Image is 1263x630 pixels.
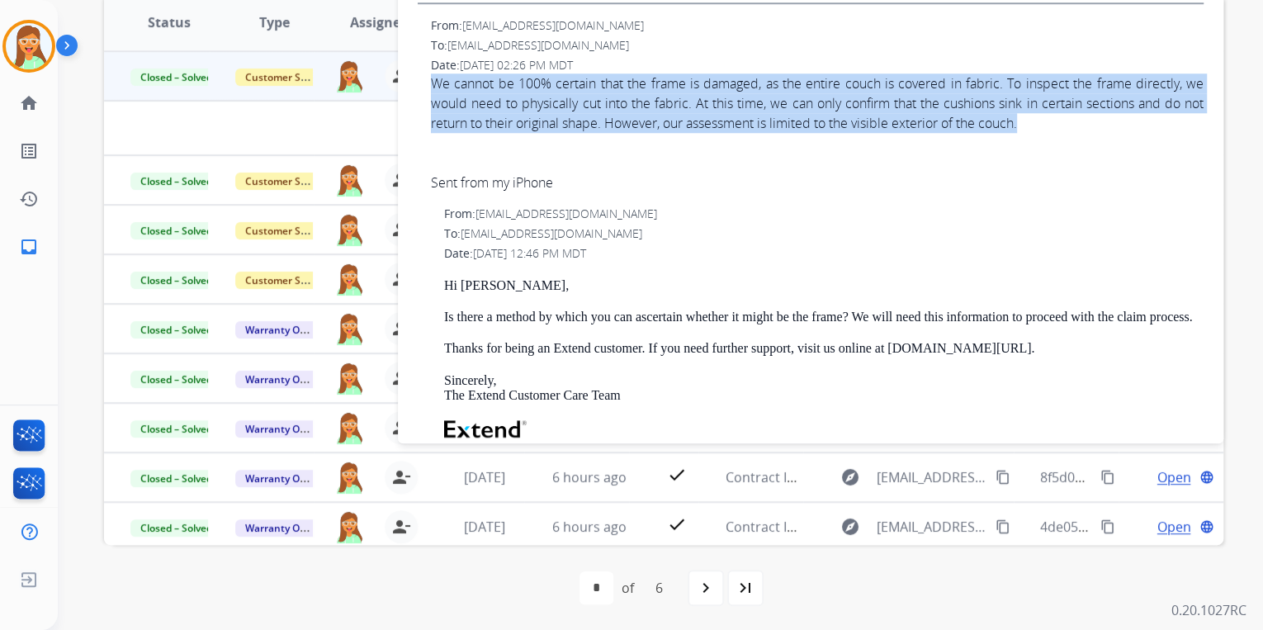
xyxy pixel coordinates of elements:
img: avatar [6,23,52,69]
mat-icon: person_remove [391,220,411,239]
div: 6 [642,571,676,604]
mat-icon: person_remove [391,319,411,339]
mat-icon: content_copy [1100,470,1115,485]
span: Closed – Solved [130,519,222,537]
img: agent-avatar [333,59,365,92]
div: Date: [444,245,1204,262]
p: Thanks for being an Extend customer. If you need further support, visit us online at [DOMAIN_NAME... [444,341,1204,356]
span: Open [1157,467,1190,487]
span: Open [1157,517,1190,537]
mat-icon: home [19,93,39,113]
mat-icon: person_remove [391,269,411,289]
mat-icon: person_remove [391,170,411,190]
span: [EMAIL_ADDRESS][DOMAIN_NAME] [475,206,657,221]
span: Type [259,12,290,32]
span: Closed – Solved [130,173,222,190]
mat-icon: language [1199,470,1214,485]
span: Warranty Ops [235,519,320,537]
p: Sincerely, The Extend Customer Care Team [444,373,1204,404]
span: [EMAIL_ADDRESS][DOMAIN_NAME] [876,517,986,537]
span: [EMAIL_ADDRESS][DOMAIN_NAME] [876,467,986,487]
span: [DATE] 02:26 PM MDT [460,57,573,73]
span: Closed – Solved [130,272,222,289]
div: To: [431,37,1204,54]
span: Warranty Ops [235,371,320,388]
img: agent-avatar [333,362,365,395]
span: Customer Support [235,69,343,86]
img: agent-avatar [333,312,365,345]
mat-icon: explore [840,517,859,537]
mat-icon: content_copy [1100,519,1115,534]
mat-icon: inbox [19,237,39,257]
p: 0.20.1027RC [1171,600,1246,620]
mat-icon: content_copy [996,470,1010,485]
span: Contract ID Needed for LA943895 - Ticket #1153389 [725,468,1043,486]
span: Closed – Solved [130,69,222,86]
div: Date: [431,57,1204,73]
span: Status [148,12,191,32]
img: agent-avatar [333,213,365,246]
img: agent-avatar [333,411,365,444]
p: Is there a method by which you can ascertain whether it might be the frame? We will need this inf... [444,310,1204,324]
span: Closed – Solved [130,470,222,487]
mat-icon: person_remove [391,517,411,537]
img: agent-avatar [333,263,365,296]
mat-icon: language [1199,519,1214,534]
mat-icon: person_remove [391,66,411,86]
span: [EMAIL_ADDRESS][DOMAIN_NAME] [461,225,642,241]
mat-icon: person_remove [391,467,411,487]
mat-icon: check [666,514,686,534]
span: [DATE] [463,518,504,536]
span: Warranty Ops [235,321,320,339]
span: Closed – Solved [130,222,222,239]
span: Closed – Solved [130,371,222,388]
span: We cannot be 100% certain that the frame is damaged, as the entire couch is covered in fabric. To... [431,74,1204,132]
div: From: [444,206,1204,222]
img: Extend Logo [444,420,527,438]
mat-icon: person_remove [391,418,411,438]
span: Warranty Ops [235,470,320,487]
span: Customer Support [235,272,343,289]
span: [EMAIL_ADDRESS][DOMAIN_NAME] [447,37,629,53]
span: Contract ID Needed for LA1015044 - Ticket #1145454 [725,518,1050,536]
mat-icon: check [666,465,686,485]
p: Hi [PERSON_NAME], [444,278,1204,293]
mat-icon: list_alt [19,141,39,161]
img: agent-avatar [333,510,365,543]
div: of [622,578,634,598]
span: [DATE] 12:46 PM MDT [473,245,586,261]
div: From: [431,17,1204,34]
span: 6 hours ago [552,518,627,536]
mat-icon: last_page [736,578,755,598]
span: Warranty Ops [235,420,320,438]
img: agent-avatar [333,163,365,197]
div: To: [444,225,1204,242]
span: 6 hours ago [552,468,627,486]
span: Assignee [350,12,408,32]
span: Customer Support [235,222,343,239]
span: [EMAIL_ADDRESS][DOMAIN_NAME] [462,17,644,33]
mat-icon: navigate_next [696,578,716,598]
span: Closed – Solved [130,321,222,339]
span: Closed – Solved [130,420,222,438]
span: [DATE] [463,468,504,486]
span: Customer Support [235,173,343,190]
div: Sent from my iPhone [431,173,1204,192]
mat-icon: history [19,189,39,209]
mat-icon: person_remove [391,368,411,388]
mat-icon: explore [840,467,859,487]
img: agent-avatar [333,461,365,494]
mat-icon: content_copy [996,519,1010,534]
